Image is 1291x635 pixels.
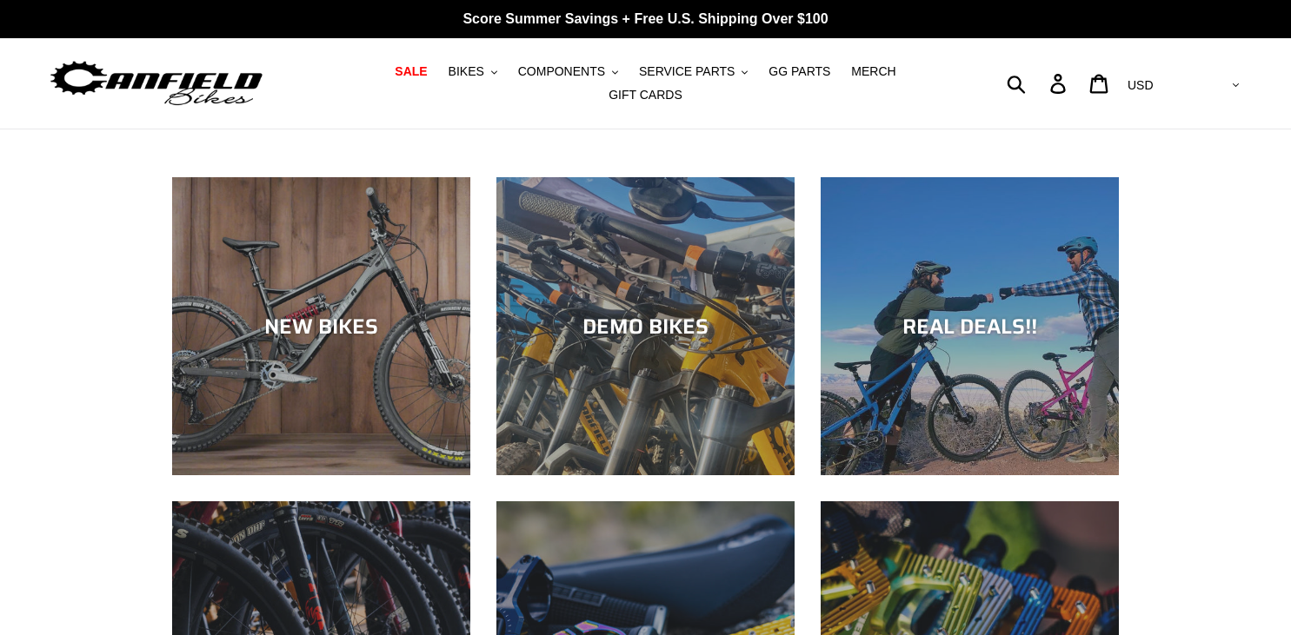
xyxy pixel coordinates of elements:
span: COMPONENTS [518,64,605,79]
div: DEMO BIKES [496,314,795,339]
span: BIKES [449,64,484,79]
a: SALE [386,60,436,83]
button: BIKES [440,60,506,83]
span: SALE [395,64,427,79]
div: NEW BIKES [172,314,470,339]
div: REAL DEALS!! [821,314,1119,339]
button: COMPONENTS [509,60,627,83]
span: GG PARTS [769,64,830,79]
img: Canfield Bikes [48,56,265,111]
span: SERVICE PARTS [639,64,735,79]
a: REAL DEALS!! [821,177,1119,475]
a: MERCH [842,60,904,83]
a: NEW BIKES [172,177,470,475]
a: GIFT CARDS [600,83,691,107]
a: GG PARTS [760,60,839,83]
button: SERVICE PARTS [630,60,756,83]
a: DEMO BIKES [496,177,795,475]
input: Search [1016,64,1061,103]
span: MERCH [851,64,895,79]
span: GIFT CARDS [609,88,682,103]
